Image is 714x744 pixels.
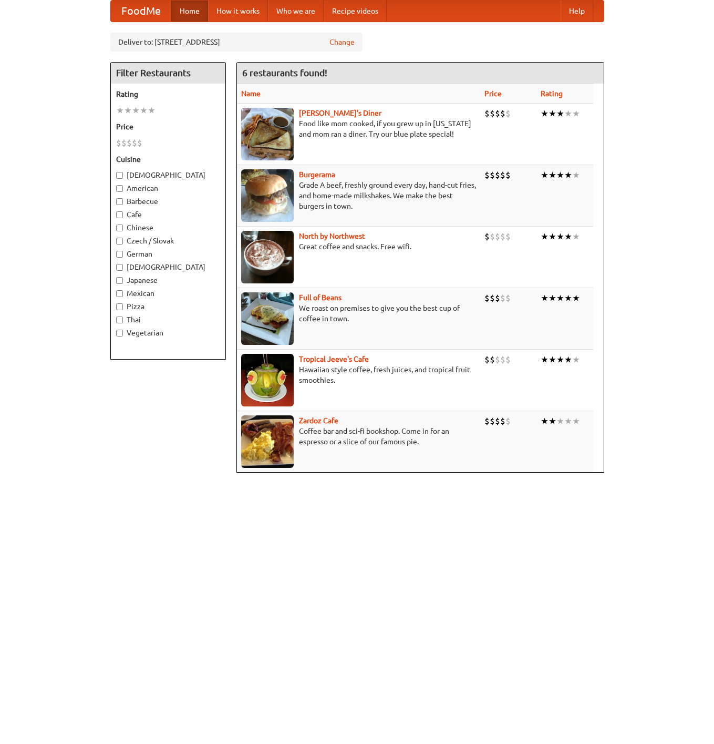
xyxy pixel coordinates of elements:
[299,109,381,117] b: [PERSON_NAME]'s Diner
[541,169,549,181] li: ★
[549,292,556,304] li: ★
[241,89,261,98] a: Name
[490,292,495,304] li: $
[484,231,490,242] li: $
[124,105,132,116] li: ★
[116,137,121,149] li: $
[241,241,476,252] p: Great coffee and snacks. Free wifi.
[116,251,123,258] input: German
[500,108,505,119] li: $
[116,225,123,231] input: Chinese
[241,118,476,139] p: Food like mom cooked, if you grew up in [US_STATE] and mom ran a diner. Try our blue plate special!
[484,354,490,365] li: $
[500,292,505,304] li: $
[564,231,572,242] li: ★
[564,108,572,119] li: ★
[299,232,365,240] a: North by Northwest
[299,355,369,363] a: Tropical Jeeve's Cafe
[572,292,580,304] li: ★
[116,185,123,192] input: American
[299,293,342,302] b: Full of Beans
[148,105,156,116] li: ★
[110,33,363,52] div: Deliver to: [STREET_ADDRESS]
[116,183,220,193] label: American
[549,108,556,119] li: ★
[549,415,556,427] li: ★
[490,354,495,365] li: $
[171,1,208,22] a: Home
[495,108,500,119] li: $
[541,231,549,242] li: ★
[572,108,580,119] li: ★
[490,231,495,242] li: $
[495,415,500,427] li: $
[484,89,502,98] a: Price
[541,108,549,119] li: ★
[116,222,220,233] label: Chinese
[116,330,123,337] input: Vegetarian
[121,137,127,149] li: $
[116,170,220,180] label: [DEMOGRAPHIC_DATA]
[116,314,220,325] label: Thai
[137,137,142,149] li: $
[116,121,220,132] h5: Price
[116,236,220,246] label: Czech / Slovak
[116,198,123,205] input: Barbecue
[572,231,580,242] li: ★
[324,1,387,22] a: Recipe videos
[556,169,564,181] li: ★
[572,169,580,181] li: ★
[208,1,268,22] a: How it works
[132,105,140,116] li: ★
[116,317,123,323] input: Thai
[484,292,490,304] li: $
[500,354,505,365] li: $
[116,249,220,259] label: German
[549,354,556,365] li: ★
[484,415,490,427] li: $
[268,1,324,22] a: Who we are
[572,354,580,365] li: ★
[505,354,511,365] li: $
[541,292,549,304] li: ★
[490,415,495,427] li: $
[241,415,294,468] img: zardoz.jpg
[241,108,294,160] img: sallys.jpg
[116,277,123,284] input: Japanese
[500,231,505,242] li: $
[549,231,556,242] li: ★
[541,89,563,98] a: Rating
[241,364,476,385] p: Hawaiian style coffee, fresh juices, and tropical fruit smoothies.
[116,328,220,338] label: Vegetarian
[484,108,490,119] li: $
[116,288,220,299] label: Mexican
[111,1,171,22] a: FoodMe
[116,275,220,286] label: Japanese
[241,169,294,222] img: burgerama.jpg
[242,68,327,78] ng-pluralize: 6 restaurants found!
[572,415,580,427] li: ★
[132,137,137,149] li: $
[505,108,511,119] li: $
[495,354,500,365] li: $
[116,105,124,116] li: ★
[495,231,500,242] li: $
[490,108,495,119] li: $
[241,231,294,283] img: north.jpg
[541,354,549,365] li: ★
[299,170,335,179] a: Burgerama
[564,354,572,365] li: ★
[116,262,220,272] label: [DEMOGRAPHIC_DATA]
[541,415,549,427] li: ★
[484,169,490,181] li: $
[329,37,355,47] a: Change
[241,303,476,324] p: We roast on premises to give you the best cup of coffee in town.
[299,416,338,425] a: Zardoz Cafe
[116,264,123,271] input: [DEMOGRAPHIC_DATA]
[495,292,500,304] li: $
[241,426,476,447] p: Coffee bar and sci-fi bookshop. Come in for an espresso or a slice of our famous pie.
